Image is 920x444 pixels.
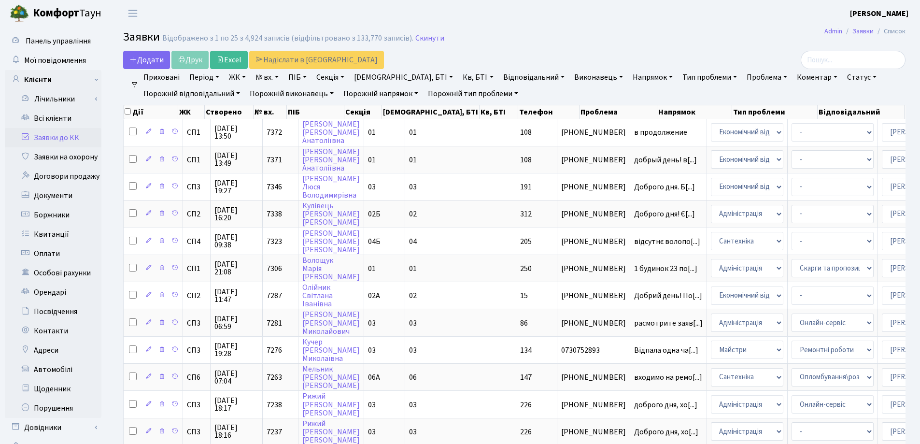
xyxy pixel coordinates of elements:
span: [DATE] 21:08 [214,260,258,276]
span: [DATE] 07:04 [214,370,258,385]
span: 7372 [267,127,282,138]
a: Квитанції [5,225,101,244]
span: [DATE] 09:38 [214,233,258,249]
a: Скинути [415,34,444,43]
span: Доброго дня, хо[...] [634,427,698,437]
span: [PHONE_NUMBER] [561,238,626,245]
span: 03 [368,427,376,437]
th: Відповідальний [818,105,905,119]
a: ВолощукМарія[PERSON_NAME] [302,255,360,282]
a: Тип проблеми [679,69,741,86]
span: [DATE] 18:16 [214,424,258,439]
span: СП4 [187,238,206,245]
span: СП3 [187,401,206,409]
span: 06 [409,372,417,383]
span: СП1 [187,156,206,164]
span: 06А [368,372,380,383]
a: Коментар [793,69,841,86]
a: Порожній виконавець [246,86,338,102]
span: [PHONE_NUMBER] [561,210,626,218]
span: [DATE] 13:49 [214,152,258,167]
a: [PERSON_NAME][PERSON_NAME]Анатоліївна [302,146,360,173]
a: [PERSON_NAME][PERSON_NAME][PERSON_NAME] [302,228,360,255]
span: 03 [409,318,417,329]
span: 01 [409,155,417,165]
span: [PHONE_NUMBER] [561,265,626,272]
a: Автомобілі [5,360,101,379]
span: [PHONE_NUMBER] [561,373,626,381]
span: [PHONE_NUMBER] [561,401,626,409]
span: Додати [129,55,164,65]
a: Посвідчення [5,302,101,321]
span: 7263 [267,372,282,383]
span: [PHONE_NUMBER] [561,292,626,300]
span: СП3 [187,183,206,191]
a: Особові рахунки [5,263,101,283]
span: 7287 [267,290,282,301]
th: Тип проблеми [732,105,818,119]
span: 7281 [267,318,282,329]
span: 205 [520,236,532,247]
a: Орендарі [5,283,101,302]
div: Відображено з 1 по 25 з 4,924 записів (відфільтровано з 133,770 записів). [162,34,413,43]
span: Доброго дня. Б[...] [634,182,695,192]
span: 04Б [368,236,381,247]
span: [DATE] 13:50 [214,125,258,140]
span: [PHONE_NUMBER] [561,319,626,327]
span: Панель управління [26,36,91,46]
span: [PHONE_NUMBER] [561,156,626,164]
span: Доброго дня! Є[...] [634,209,695,219]
span: [PHONE_NUMBER] [561,183,626,191]
span: 7323 [267,236,282,247]
a: Клієнти [5,70,101,89]
span: 7371 [267,155,282,165]
a: Проблема [743,69,791,86]
span: [DATE] 18:17 [214,397,258,412]
th: Напрямок [657,105,733,119]
b: Комфорт [33,5,79,21]
th: ПІБ [287,105,344,119]
span: 312 [520,209,532,219]
span: 02Б [368,209,381,219]
a: Адреси [5,341,101,360]
a: Кв, БТІ [459,69,497,86]
button: Переключити навігацію [121,5,145,21]
span: 02 [409,209,417,219]
a: Всі клієнти [5,109,101,128]
a: Документи [5,186,101,205]
span: [PHONE_NUMBER] [561,129,626,136]
a: [PERSON_NAME][PERSON_NAME]Миколайович [302,310,360,337]
a: Рижий[PERSON_NAME][PERSON_NAME] [302,391,360,418]
span: [PHONE_NUMBER] [561,428,626,436]
a: Щоденник [5,379,101,399]
th: Кв, БТІ [480,105,518,119]
a: Контакти [5,321,101,341]
span: відсутнє волопо[...] [634,236,700,247]
span: СП1 [187,265,206,272]
span: 191 [520,182,532,192]
a: Період [185,69,223,86]
span: [DATE] 19:28 [214,342,258,358]
a: Боржники [5,205,101,225]
span: Таун [33,5,101,22]
a: Довідники [5,418,101,437]
a: Заявки до КК [5,128,101,147]
span: 03 [409,182,417,192]
span: 03 [368,400,376,410]
span: 108 [520,155,532,165]
th: ЖК [178,105,205,119]
span: СП3 [187,346,206,354]
nav: breadcrumb [810,21,920,42]
span: 04 [409,236,417,247]
span: 02А [368,290,380,301]
span: Добрий день! По[...] [634,290,702,301]
a: [PERSON_NAME] [850,8,908,19]
span: добрый день! в[...] [634,155,697,165]
span: расмотрите заяв[...] [634,318,703,329]
span: [DATE] 06:59 [214,315,258,330]
span: [DATE] 11:47 [214,288,258,303]
span: [DATE] 16:20 [214,206,258,222]
span: 7238 [267,400,282,410]
th: Секція [344,105,382,119]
